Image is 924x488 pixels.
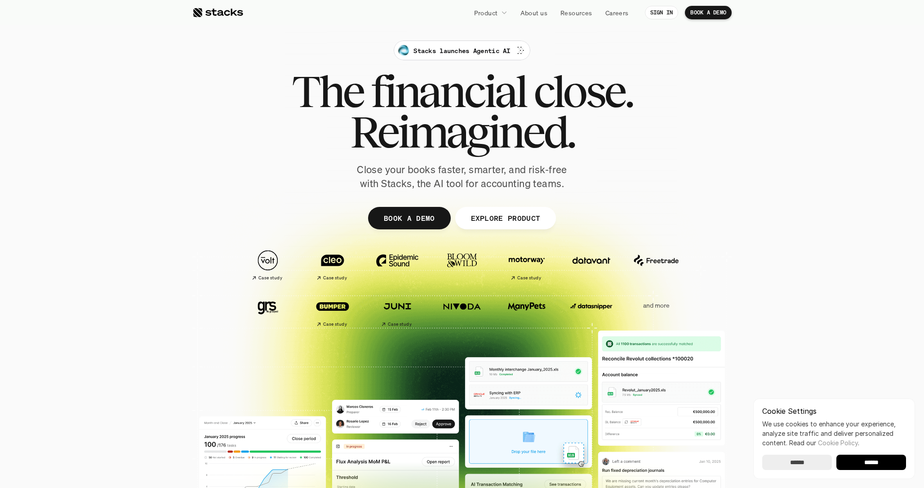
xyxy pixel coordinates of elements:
[600,4,634,21] a: Careers
[474,8,498,18] p: Product
[240,246,296,285] a: Case study
[762,419,906,448] p: We use cookies to enhance your experience, analyze site traffic and deliver personalized content.
[690,9,726,16] p: BOOK A DEMO
[650,9,673,16] p: SIGN IN
[323,275,347,281] h2: Case study
[305,246,360,285] a: Case study
[628,302,684,309] p: and more
[789,439,859,447] span: Read our .
[645,6,679,19] a: SIGN IN
[605,8,629,18] p: Careers
[533,71,632,112] span: close.
[368,207,451,229] a: BOOK A DEMO
[258,275,282,281] h2: Case study
[323,322,347,327] h2: Case study
[292,71,363,112] span: The
[517,275,541,281] h2: Case study
[350,163,574,191] p: Close your books faster, smarter, and risk-free with Stacks, the AI tool for accounting teams.
[515,4,553,21] a: About us
[384,211,435,224] p: BOOK A DEMO
[305,291,360,331] a: Case study
[455,207,556,229] a: EXPLORE PRODUCT
[388,322,412,327] h2: Case study
[369,291,425,331] a: Case study
[413,46,510,55] p: Stacks launches Agentic AI
[818,439,858,447] a: Cookie Policy
[371,71,526,112] span: financial
[762,407,906,415] p: Cookie Settings
[499,246,555,285] a: Case study
[350,112,574,152] span: Reimagined.
[520,8,547,18] p: About us
[471,211,540,224] p: EXPLORE PRODUCT
[555,4,598,21] a: Resources
[394,40,530,60] a: Stacks launches Agentic AI
[560,8,592,18] p: Resources
[685,6,732,19] a: BOOK A DEMO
